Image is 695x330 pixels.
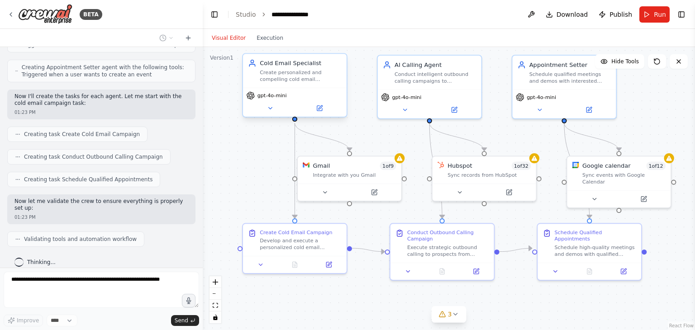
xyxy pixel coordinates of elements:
[527,94,556,101] span: gpt-4o-mini
[206,33,251,43] button: Visual Editor
[432,306,467,323] button: 3
[260,69,342,83] div: Create personalized and compelling cold email campaigns to {target_audience} for {company_name}, ...
[156,33,177,43] button: Switch to previous chat
[500,244,532,256] g: Edge from 6abfd6c8-f5ed-4c53-8b9a-2130555bb027 to 3fe3a211-4244-4f2b-b820-7a7281a188f0
[395,61,476,69] div: AI Calling Agent
[609,10,632,19] span: Publish
[209,311,221,323] button: toggle interactivity
[14,214,188,221] div: 01:23 PM
[609,266,638,276] button: Open in side panel
[485,187,533,197] button: Open in side panel
[407,229,489,242] div: Conduct Outbound Calling Campaign
[290,123,354,151] g: Edge from 1f39315e-5fad-429d-baba-975b3afd6964 to 4f56eb8e-d9be-4d50-8474-0d30924d5314
[380,162,396,170] span: Number of enabled actions
[448,310,452,319] span: 3
[4,315,43,326] button: Improve
[582,162,631,170] div: Google calendar
[565,105,613,115] button: Open in side panel
[582,172,666,185] div: Sync events with Google Calendar
[24,176,152,183] span: Creating task Schedule Qualified Appointments
[236,10,316,19] nav: breadcrumb
[425,123,489,151] g: Edge from 0906748f-b999-4db8-953e-894686f33f47 to f540dcd3-2341-4d0c-a915-1b1c2b5ff898
[209,288,221,300] button: zoom out
[447,162,472,170] div: Hubspot
[462,266,490,276] button: Open in side panel
[14,198,188,212] p: Now let me validate the crew to ensure everything is properly set up:
[260,237,342,251] div: Develop and execute a personalized cold email campaign targeting {target_audience} for {company_n...
[257,92,287,99] span: gpt-4o-mini
[669,323,694,328] a: React Flow attribution
[620,194,667,204] button: Open in side panel
[511,162,531,170] span: Number of enabled actions
[557,10,588,19] span: Download
[560,123,594,218] g: Edge from 8f0fe420-1339-4f5f-94e4-9bd52ec404bd to 3fe3a211-4244-4f2b-b820-7a7281a188f0
[390,223,495,280] div: Conduct Outbound Calling CampaignExecute strategic outbound calling to prospects from {target_aud...
[209,300,221,311] button: fit view
[295,103,343,113] button: Open in side panel
[595,6,636,23] button: Publish
[27,259,56,266] span: Thinking...
[639,6,670,23] button: Run
[182,294,195,307] button: Click to speak your automation idea
[175,317,188,324] span: Send
[260,59,342,67] div: Cold Email Specialist
[571,266,607,276] button: No output available
[313,162,330,170] div: Gmail
[171,315,199,326] button: Send
[18,4,72,24] img: Logo
[529,71,611,85] div: Schedule qualified meetings and demos with interested prospects from {target_audience} for {compa...
[432,156,537,201] div: HubSpotHubspot1of32Sync records from HubSpot
[242,223,347,274] div: Create Cold Email CampaignDevelop and execute a personalized cold email campaign targeting {targe...
[209,276,221,323] div: React Flow controls
[438,162,444,169] img: HubSpot
[17,317,39,324] span: Improve
[14,93,188,107] p: Now I'll create the tasks for each agent. Let me start with the cold email campaign task:
[425,123,447,218] g: Edge from 0906748f-b999-4db8-953e-894686f33f47 to 6abfd6c8-f5ed-4c53-8b9a-2130555bb027
[430,105,478,115] button: Open in side panel
[209,276,221,288] button: zoom in
[303,162,309,169] img: Gmail
[654,10,666,19] span: Run
[611,58,639,65] span: Hide Tools
[290,123,299,218] g: Edge from 1f39315e-5fad-429d-baba-975b3afd6964 to 6cb28081-1fbc-44f7-8b9f-1ee811ce7bb8
[566,156,672,208] div: Google CalendarGoogle calendar1of12Sync events with Google Calendar
[313,172,396,179] div: Integrate with you Gmail
[181,33,195,43] button: Start a new chat
[529,61,611,69] div: Appointment Setter
[14,109,188,116] div: 01:23 PM
[646,162,666,170] span: Number of enabled actions
[260,229,332,236] div: Create Cold Email Campaign
[447,172,531,179] div: Sync records from HubSpot
[350,187,398,197] button: Open in side panel
[80,9,102,20] div: BETA
[377,55,482,119] div: AI Calling AgentConduct intelligent outbound calling campaigns to {target_audience} for {company_...
[542,6,592,23] button: Download
[210,54,233,61] div: Version 1
[555,244,637,258] div: Schedule high-quality meetings and demos with qualified prospects identified by the calling and e...
[424,266,460,276] button: No output available
[22,64,188,78] span: Creating Appointment Setter agent with the following tools: Triggered when a user wants to create...
[572,162,579,169] img: Google Calendar
[560,123,624,151] g: Edge from 8f0fe420-1339-4f5f-94e4-9bd52ec404bd to 6abaab8b-3f33-4583-b29d-e274b06ac65e
[251,33,289,43] button: Execution
[352,244,385,256] g: Edge from 6cb28081-1fbc-44f7-8b9f-1ee811ce7bb8 to 6abfd6c8-f5ed-4c53-8b9a-2130555bb027
[675,8,688,21] button: Show right sidebar
[407,244,489,258] div: Execute strategic outbound calling to prospects from {target_audience} for {company_name}. Search...
[242,55,347,119] div: Cold Email SpecialistCreate personalized and compelling cold email campaigns to {target_audience}...
[395,71,476,85] div: Conduct intelligent outbound calling campaigns to {target_audience} for {company_name}. Qualify p...
[24,153,163,160] span: Creating task Conduct Outbound Calling Campaign
[24,131,140,138] span: Creating task Create Cold Email Campaign
[24,236,137,243] span: Validating tools and automation workflow
[208,8,221,21] button: Hide left sidebar
[392,94,421,101] span: gpt-4o-mini
[277,259,313,269] button: No output available
[537,223,642,280] div: Schedule Qualified AppointmentsSchedule high-quality meetings and demos with qualified prospects ...
[555,229,637,242] div: Schedule Qualified Appointments
[297,156,402,201] div: GmailGmail1of9Integrate with you Gmail
[236,11,256,18] a: Studio
[314,259,343,269] button: Open in side panel
[595,54,644,69] button: Hide Tools
[512,55,617,119] div: Appointment SetterSchedule qualified meetings and demos with interested prospects from {target_au...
